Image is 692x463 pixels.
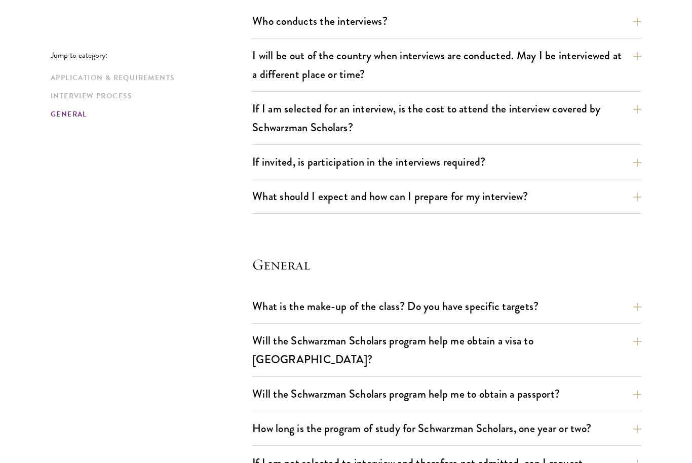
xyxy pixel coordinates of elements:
[51,72,246,83] a: Application & Requirements
[252,10,641,32] button: Who conducts the interviews?
[252,329,641,371] button: Will the Schwarzman Scholars program help me obtain a visa to [GEOGRAPHIC_DATA]?
[252,254,641,275] h4: General
[252,97,641,139] button: If I am selected for an interview, is the cost to attend the interview covered by Schwarzman Scho...
[252,150,641,173] button: If invited, is participation in the interviews required?
[252,185,641,208] button: What should I expect and how can I prepare for my interview?
[51,91,246,101] a: Interview Process
[252,44,641,86] button: I will be out of the country when interviews are conducted. May I be interviewed at a different p...
[252,417,641,440] button: How long is the program of study for Schwarzman Scholars, one year or two?
[252,382,641,405] button: Will the Schwarzman Scholars program help me to obtain a passport?
[51,51,252,60] p: Jump to category:
[252,295,641,318] button: What is the make-up of the class? Do you have specific targets?
[51,109,246,120] a: General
